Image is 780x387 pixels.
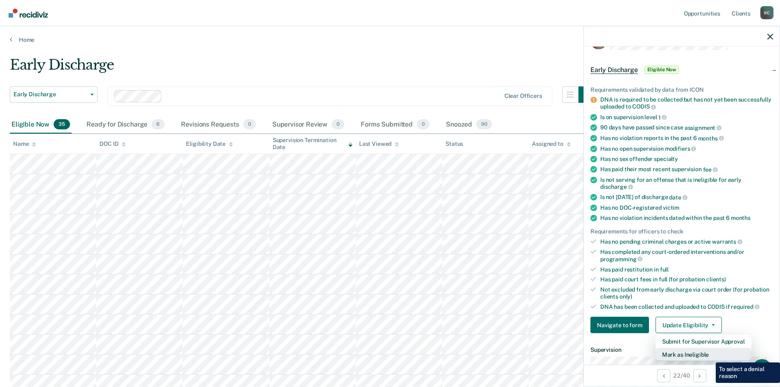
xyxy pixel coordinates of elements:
[590,317,649,333] button: Navigate to form
[657,369,670,382] button: Previous Opportunity
[600,238,773,245] div: Has no pending criminal charges or active
[600,134,773,142] div: Has no violation reports in the past 6
[504,93,542,100] div: Clear officers
[359,116,431,134] div: Forms Submitted
[600,156,773,163] div: Has no sex offender
[600,194,773,201] div: Is not [DATE] of discharge
[99,140,126,147] div: DOC ID
[685,124,721,131] span: assignment
[13,140,36,147] div: Name
[10,36,770,43] a: Home
[532,140,570,147] div: Assigned to
[417,119,430,130] span: 0
[600,183,633,190] span: discharge
[590,66,638,74] span: Early Discharge
[654,156,678,162] span: specialty
[10,116,72,134] div: Eligible Now
[712,238,742,245] span: warrants
[476,119,492,130] span: 90
[600,166,773,173] div: Has paid their most recent supervision
[656,348,751,361] button: Mark as Ineligible
[445,140,463,147] div: Status
[656,335,751,348] button: Submit for Supervisor Approval
[760,6,773,19] div: K C
[698,135,724,141] span: months
[660,266,669,272] span: full
[584,364,780,386] div: 22 / 40
[600,204,773,211] div: Has no DOC-registered
[590,228,773,235] div: Requirements for officers to check
[600,176,773,190] div: Is not serving for an offense that is ineligible for early
[600,266,773,273] div: Has paid restitution in
[600,276,773,283] div: Has paid court fees in full (for probation
[731,303,760,310] span: required
[600,286,773,300] div: Not excluded from early discharge via court order (for probation clients
[10,57,595,80] div: Early Discharge
[669,194,687,200] span: date
[54,119,70,130] span: 35
[590,86,773,93] div: Requirements validated by data from ICON
[600,303,773,310] div: DNA has been collected and uploaded to CODIS if
[693,369,706,382] button: Next Opportunity
[179,116,257,134] div: Revisions Requests
[658,114,667,120] span: 1
[656,317,722,333] button: Update Eligibility
[151,119,165,130] span: 6
[600,249,773,263] div: Has completed any court-ordered interventions and/or
[9,9,48,18] img: Recidiviz
[663,204,679,210] span: victim
[273,137,353,151] div: Supervision Termination Date
[85,116,166,134] div: Ready for Discharge
[619,293,632,299] span: only)
[665,145,696,152] span: modifiers
[600,256,642,262] span: programming
[703,166,718,172] span: fee
[600,113,773,121] div: Is on supervision level
[359,140,399,147] div: Last Viewed
[186,140,233,147] div: Eligibility Date
[706,276,726,283] span: clients)
[600,124,773,131] div: 90 days have passed since case
[590,346,773,353] dt: Supervision
[600,145,773,152] div: Has no open supervision
[760,6,773,19] button: Profile dropdown button
[600,214,773,221] div: Has no violation incidents dated within the past 6
[644,66,679,74] span: Eligible Now
[590,317,652,333] a: Navigate to form link
[584,57,780,83] div: Early DischargeEligible Now
[600,96,773,110] div: DNA is required to be collected but has not yet been successfully uploaded to CODIS
[731,214,751,221] span: months
[752,359,772,379] div: Open Intercom Messenger
[271,116,346,134] div: Supervisor Review
[444,116,494,134] div: Snoozed
[332,119,344,130] span: 0
[243,119,256,130] span: 0
[14,91,87,98] span: Early Discharge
